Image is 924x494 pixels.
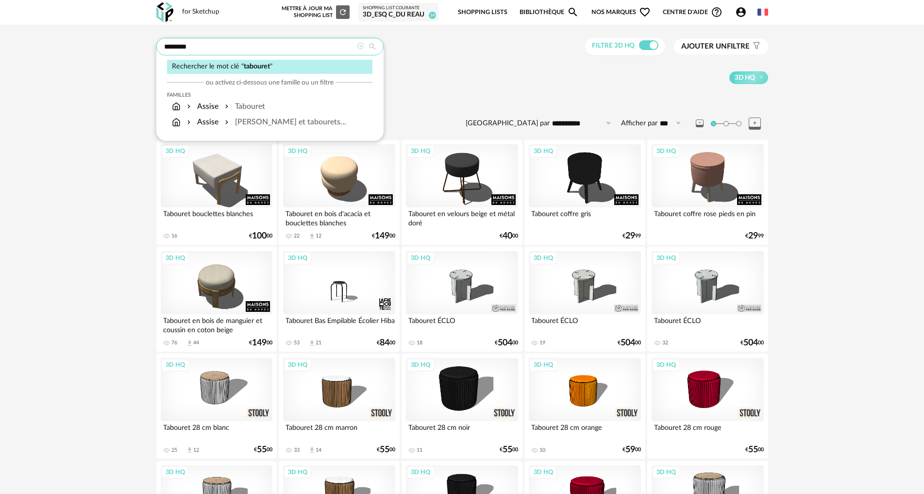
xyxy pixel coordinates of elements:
div: 3D HQ [161,358,189,371]
div: Tabouret 28 cm marron [283,421,395,441]
a: 3D HQ Tabouret 28 cm noir 11 €5500 [402,354,522,459]
div: € 00 [372,233,395,239]
span: Ajouter un [681,43,727,50]
div: 3D HQ [406,466,435,478]
div: € 00 [500,446,518,453]
div: 3D HQ [652,358,680,371]
div: 32 [662,340,668,346]
div: 22 [294,233,300,239]
div: 3D HQ [284,252,312,264]
div: Mettre à jour ma Shopping List [280,5,350,19]
span: Account Circle icon [735,6,747,18]
span: Download icon [308,340,316,347]
div: 3D HQ [161,145,189,157]
div: Tabouret en bois de manguier et coussin en coton beige [161,314,272,334]
div: 53 [294,340,300,346]
span: 55 [380,446,389,453]
a: 3D HQ Tabouret en bois de manguier et coussin en coton beige 76 Download icon 44 €14900 [156,247,277,352]
span: Filter icon [750,42,761,51]
label: Afficher par [621,119,657,128]
div: € 00 [377,446,395,453]
span: Help Circle Outline icon [711,6,722,18]
img: svg+xml;base64,PHN2ZyB3aWR0aD0iMTYiIGhlaWdodD0iMTYiIHZpZXdCb3g9IjAgMCAxNiAxNiIgZmlsbD0ibm9uZSIgeG... [185,117,193,128]
div: Tabouret en velours beige et métal doré [406,207,518,227]
div: Tabouret ÉCLO [406,314,518,334]
span: Magnify icon [567,6,579,18]
div: 25 [171,447,177,454]
div: Tabouret 28 cm rouge [652,421,763,441]
div: Tabouret coffre rose pieds en pin [652,207,763,227]
span: 59 [625,446,635,453]
div: 3D HQ [529,466,557,478]
img: fr [757,7,768,17]
div: € 00 [249,233,272,239]
div: Familles [167,92,372,99]
div: Tabouret 28 cm orange [529,421,640,441]
div: € 00 [618,340,641,346]
div: 19 [539,340,545,346]
span: 84 [380,340,389,346]
div: 11 [417,447,422,454]
div: € 00 [622,446,641,453]
div: 3D HQ [406,252,435,264]
span: 504 [743,340,758,346]
div: 3D HQ [529,252,557,264]
a: 3D HQ Tabouret coffre rose pieds en pin €2999 [647,140,768,245]
div: € 00 [495,340,518,346]
span: Download icon [186,446,193,454]
div: 3D HQ [284,466,312,478]
div: € 00 [249,340,272,346]
a: 3D HQ Tabouret coffre gris €2999 [524,140,645,245]
span: Account Circle icon [735,6,751,18]
div: 18 [417,340,422,346]
span: filtre [681,42,750,51]
a: 3D HQ Tabouret 28 cm marron 33 Download icon 14 €5500 [279,354,399,459]
div: 3D HQ [529,145,557,157]
span: 149 [252,340,267,346]
a: 3D HQ Tabouret ÉCLO 19 €50400 [524,247,645,352]
img: svg+xml;base64,PHN2ZyB3aWR0aD0iMTYiIGhlaWdodD0iMTYiIHZpZXdCb3g9IjAgMCAxNiAxNiIgZmlsbD0ibm9uZSIgeG... [185,101,193,112]
div: 16 [171,233,177,239]
div: 33 [294,447,300,454]
span: Refresh icon [338,9,347,15]
button: Ajouter unfiltre Filter icon [674,39,768,54]
div: € 00 [254,446,272,453]
div: 3D HQ [529,358,557,371]
div: Tabouret en bois d'acacia et bouclettes blanches [283,207,395,227]
a: Shopping List courante 3D_ESQ C_DU REAU 34 [363,5,434,19]
div: 21 [316,340,321,346]
div: 3D_ESQ C_DU REAU [363,11,434,19]
div: Rechercher le mot clé " " [167,60,372,74]
div: Assise [185,101,218,112]
a: 3D HQ Tabouret Bas Empilable Écolier Hiba 53 Download icon 21 €8400 [279,247,399,352]
a: 3D HQ Tabouret 28 cm blanc 25 Download icon 12 €5500 [156,354,277,459]
span: Download icon [308,233,316,240]
img: svg+xml;base64,PHN2ZyB3aWR0aD0iMTYiIGhlaWdodD0iMTciIHZpZXdCb3g9IjAgMCAxNiAxNyIgZmlsbD0ibm9uZSIgeG... [172,117,181,128]
a: 3D HQ Tabouret bouclettes blanches 16 €10000 [156,140,277,245]
div: 3D HQ [652,252,680,264]
span: Centre d'aideHelp Circle Outline icon [663,6,722,18]
a: 3D HQ Tabouret en velours beige et métal doré €4000 [402,140,522,245]
img: OXP [156,2,173,22]
span: ou activez ci-dessous une famille ou un filtre [206,78,334,87]
span: 55 [503,446,512,453]
a: 3D HQ Tabouret 28 cm orange 10 €5900 [524,354,645,459]
span: 29 [625,233,635,239]
div: 3D HQ [652,145,680,157]
div: for Sketchup [182,8,219,17]
img: svg+xml;base64,PHN2ZyB3aWR0aD0iMTYiIGhlaWdodD0iMTciIHZpZXdCb3g9IjAgMCAxNiAxNyIgZmlsbD0ibm9uZSIgeG... [172,101,181,112]
div: 3D HQ [284,358,312,371]
div: 3D HQ [652,466,680,478]
span: 100 [252,233,267,239]
div: € 99 [622,233,641,239]
div: € 00 [740,340,764,346]
div: Tabouret ÉCLO [652,314,763,334]
div: 12 [316,233,321,239]
div: Tabouret 28 cm noir [406,421,518,441]
span: 149 [375,233,389,239]
div: Tabouret Bas Empilable Écolier Hiba [283,314,395,334]
div: 3D HQ [161,466,189,478]
span: Download icon [308,446,316,454]
a: 3D HQ Tabouret en bois d'acacia et bouclettes blanches 22 Download icon 12 €14900 [279,140,399,245]
span: 55 [257,446,267,453]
